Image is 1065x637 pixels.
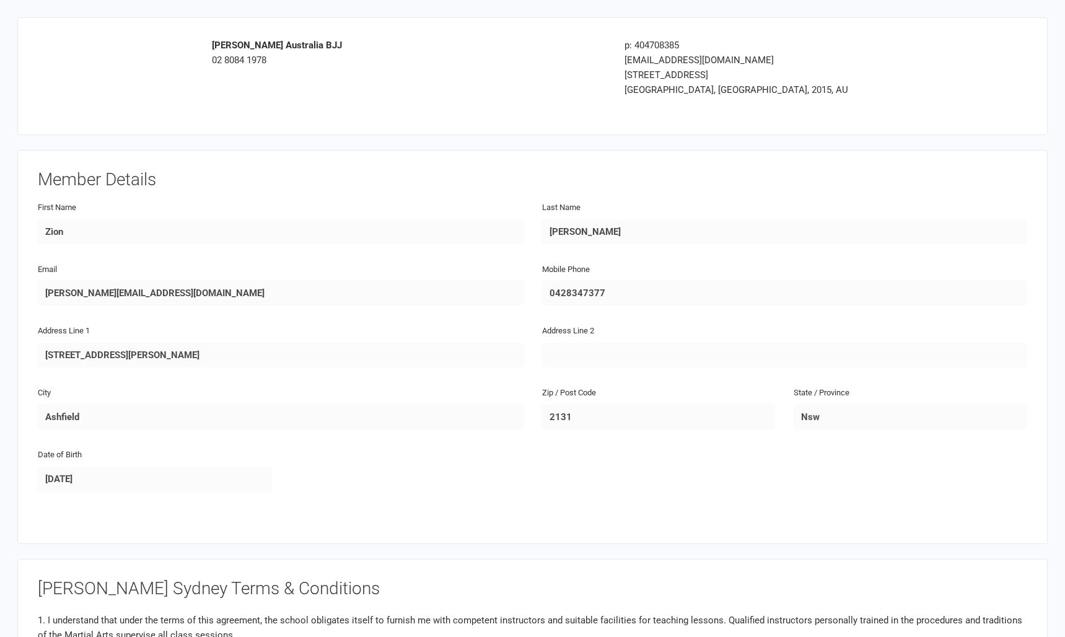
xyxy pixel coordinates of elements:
[625,38,936,53] div: p: 404708385
[542,263,590,276] label: Mobile Phone
[38,449,82,462] label: Date of Birth
[212,40,342,51] strong: [PERSON_NAME] Australia BJJ
[625,53,936,68] div: [EMAIL_ADDRESS][DOMAIN_NAME]
[625,68,936,82] div: [STREET_ADDRESS]
[38,325,90,338] label: Address Line 1
[542,387,596,400] label: Zip / Post Code
[542,201,581,214] label: Last Name
[542,325,594,338] label: Address Line 2
[38,263,57,276] label: Email
[794,387,849,400] label: State / Province
[625,82,936,97] div: [GEOGRAPHIC_DATA], [GEOGRAPHIC_DATA], 2015, AU
[38,387,51,400] label: City
[212,38,605,68] div: 02 8084 1978
[38,170,1027,190] h3: Member Details
[38,201,76,214] label: First Name
[38,579,1027,599] h3: [PERSON_NAME] Sydney Terms & Conditions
